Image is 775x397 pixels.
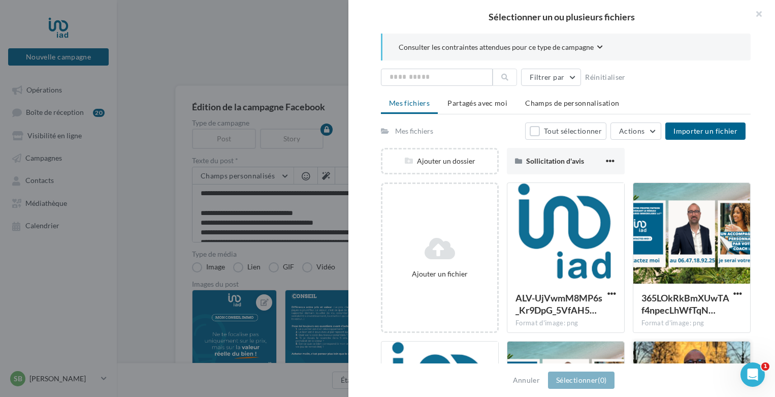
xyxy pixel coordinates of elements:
span: Partagés avec moi [447,99,507,107]
h2: Sélectionner un ou plusieurs fichiers [365,12,759,21]
span: Sollicitation d'avis [526,157,584,165]
div: Format d'image: png [641,319,742,328]
div: Mes fichiers [395,126,433,136]
button: Sélectionner(0) [548,372,615,389]
span: Consulter les contraintes attendues pour ce type de campagne [399,42,594,52]
button: Réinitialiser [581,71,630,83]
button: Annuler [509,374,544,386]
button: Consulter les contraintes attendues pour ce type de campagne [399,42,603,54]
span: Mes fichiers [389,99,430,107]
iframe: Intercom live chat [740,362,765,387]
span: Actions [619,127,644,135]
button: Tout sélectionner [525,123,606,140]
button: Importer un fichier [665,123,746,140]
span: 1 [761,362,769,371]
div: Format d'image: png [515,319,616,328]
span: 365LOkRkBmXUwTAf4npecLhWfTqNVy1IGIMqURrN_2A8rAJva5kcPjffx8mTUDg1f0zV-Ta-zoawY2fViA=s0 [641,292,729,316]
span: Importer un fichier [673,127,737,135]
span: (0) [598,376,606,384]
span: ALV-UjVwmM8MP6s_Kr9DpG_5VfAH5xVUf0IZiU-gzgRg4PmzPD0MYFfu [515,292,602,316]
div: Ajouter un fichier [386,269,493,279]
div: Ajouter un dossier [382,156,497,166]
button: Filtrer par [521,69,581,86]
button: Actions [610,123,661,140]
span: Champs de personnalisation [525,99,619,107]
